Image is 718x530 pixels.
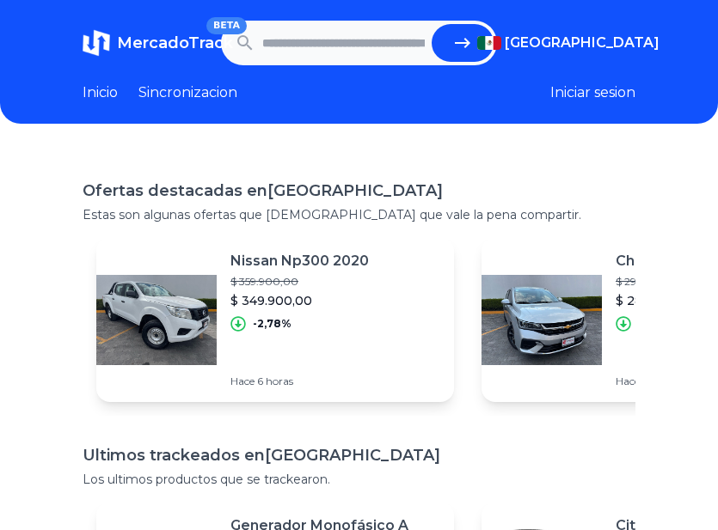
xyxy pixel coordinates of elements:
a: Inicio [83,82,118,103]
button: [GEOGRAPHIC_DATA] [477,33,635,53]
p: Los ultimos productos que se trackearon. [83,471,635,488]
img: Mexico [477,36,501,50]
img: Featured image [96,259,217,380]
a: Featured imageNissan Np300 2020$ 359.900,00$ 349.900,00-2,78%Hace 6 horas [96,237,454,402]
span: [GEOGRAPHIC_DATA] [505,33,660,53]
img: Featured image [482,259,602,380]
h1: Ofertas destacadas en [GEOGRAPHIC_DATA] [83,179,635,203]
span: MercadoTrack [117,34,233,52]
span: BETA [206,17,247,34]
p: Nissan Np300 2020 [230,251,369,271]
p: -2,78% [253,317,291,331]
h1: Ultimos trackeados en [GEOGRAPHIC_DATA] [83,443,635,467]
img: MercadoTrack [83,29,110,57]
p: $ 349.900,00 [230,292,369,309]
a: MercadoTrackBETA [83,29,221,57]
p: $ 359.900,00 [230,275,369,289]
button: Iniciar sesion [550,82,635,103]
p: Hace 6 horas [230,375,369,388]
a: Sincronizacion [138,82,237,103]
p: Estas son algunas ofertas que [DEMOGRAPHIC_DATA] que vale la pena compartir. [83,206,635,223]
